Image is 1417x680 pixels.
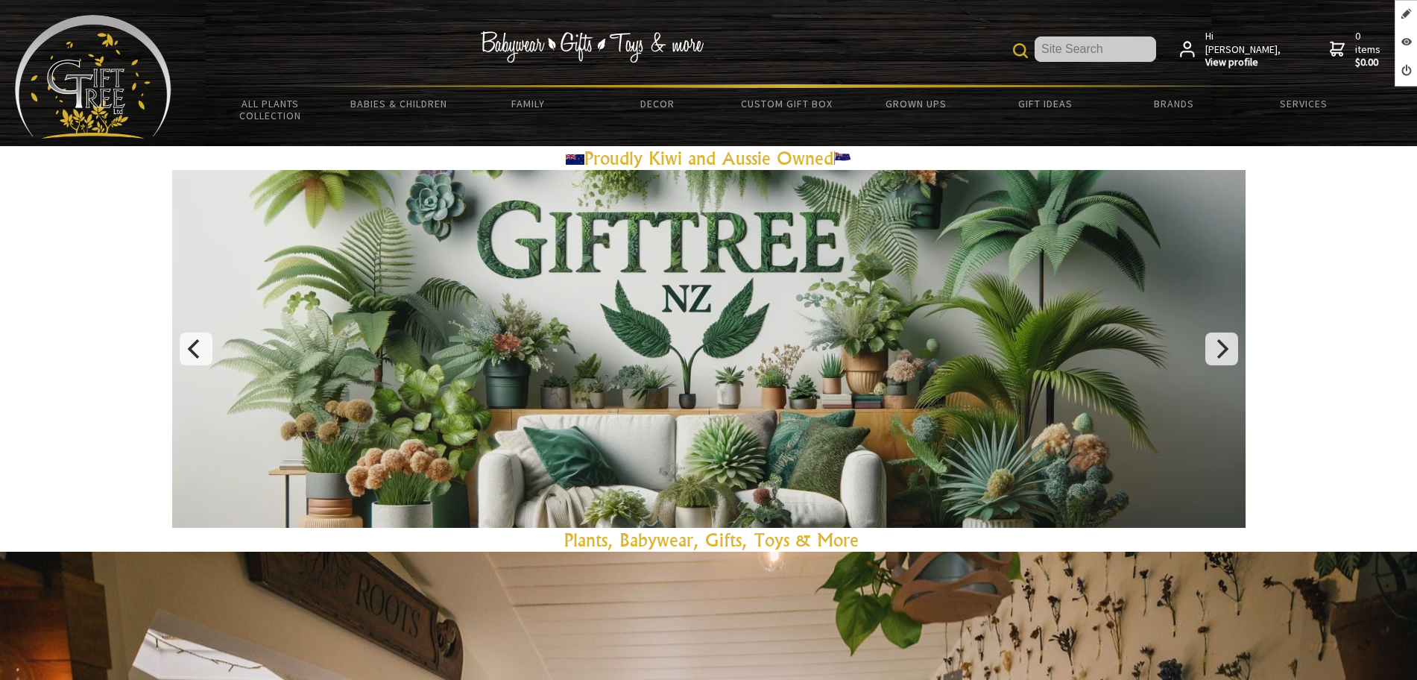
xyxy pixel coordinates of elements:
input: Site Search [1035,37,1156,62]
a: Services [1239,88,1368,119]
button: Previous [180,333,212,365]
span: Hi [PERSON_NAME], [1205,30,1282,69]
img: Babywear - Gifts - Toys & more [481,31,704,63]
img: Babyware - Gifts - Toys and more... [15,15,171,139]
a: Brands [1110,88,1239,119]
a: All Plants Collection [206,88,335,131]
a: Decor [593,88,722,119]
a: Custom Gift Box [722,88,851,119]
a: Hi [PERSON_NAME],View profile [1180,30,1282,69]
a: Proudly Kiwi and Aussie Owned [566,147,852,169]
a: Babies & Children [335,88,464,119]
strong: View profile [1205,56,1282,69]
span: 0 items [1355,29,1383,69]
a: Gift Ideas [980,88,1109,119]
img: product search [1013,43,1028,58]
strong: $0.00 [1355,56,1383,69]
a: Family [464,88,593,119]
button: Next [1205,333,1238,365]
a: Grown Ups [851,88,980,119]
a: 0 items$0.00 [1330,30,1383,69]
a: Plants, Babywear, Gifts, Toys & Mor [564,529,850,551]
